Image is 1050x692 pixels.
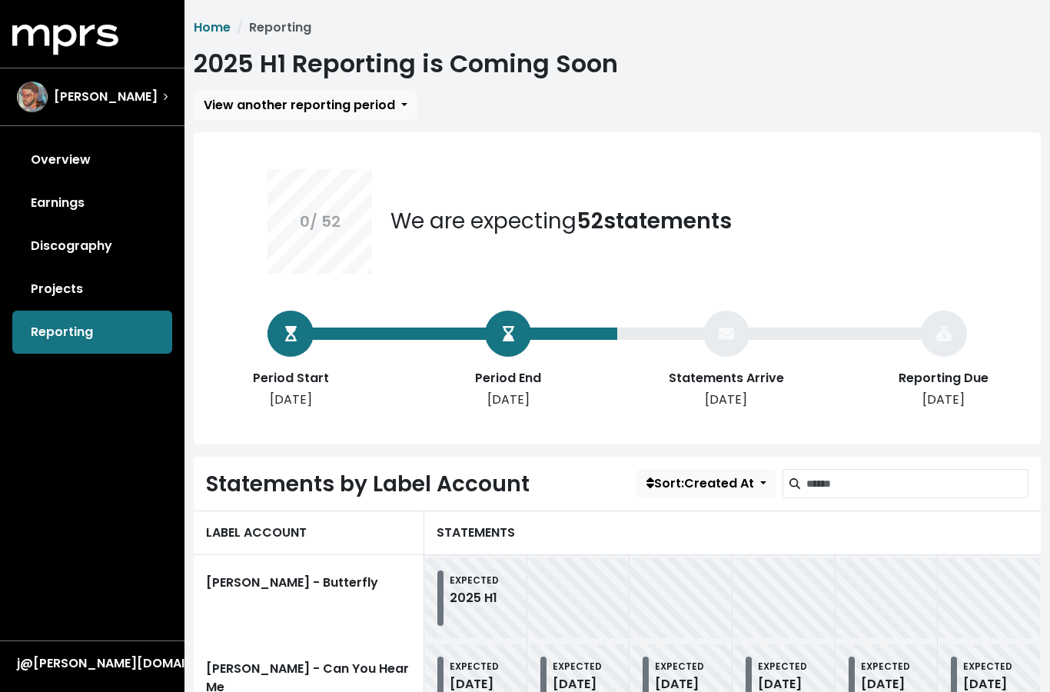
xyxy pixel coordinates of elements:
div: Period End [447,369,570,388]
span: View another reporting period [204,96,395,114]
div: Period Start [229,369,352,388]
div: [DATE] [665,391,788,409]
small: EXPECTED [758,660,807,673]
div: [DATE] [447,391,570,409]
a: Discography [12,225,172,268]
small: EXPECTED [450,574,499,587]
button: Sort:Created At [636,469,776,498]
a: Earnings [12,181,172,225]
div: LABEL ACCOUNT [194,511,424,555]
div: Reporting Due [882,369,1005,388]
h1: 2025 H1 Reporting is Coming Soon [194,49,618,78]
input: Search label accounts [806,469,1028,498]
span: Sort: Created At [646,474,754,492]
a: Projects [12,268,172,311]
div: j@[PERSON_NAME][DOMAIN_NAME] [17,654,168,673]
img: The selected account / producer [17,82,48,112]
small: EXPECTED [450,660,499,673]
div: 2025 H1 [450,589,499,607]
a: Overview [12,138,172,181]
span: [PERSON_NAME] [54,88,158,106]
small: EXPECTED [655,660,704,673]
h2: Statements by Label Account [206,471,530,497]
small: EXPECTED [861,660,910,673]
button: View another reporting period [194,91,417,120]
a: [PERSON_NAME] - Butterfly [194,555,424,641]
small: EXPECTED [553,660,602,673]
div: Statements Arrive [665,369,788,388]
b: 52 statements [577,206,732,236]
a: mprs logo [12,30,118,48]
a: Home [194,18,231,36]
small: EXPECTED [963,660,1012,673]
li: Reporting [231,18,311,37]
button: j@[PERSON_NAME][DOMAIN_NAME] [12,654,172,674]
nav: breadcrumb [194,18,1041,37]
div: STATEMENTS [424,511,1041,555]
div: We are expecting [390,205,732,238]
div: [DATE] [229,391,352,409]
div: [DATE] [882,391,1005,409]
